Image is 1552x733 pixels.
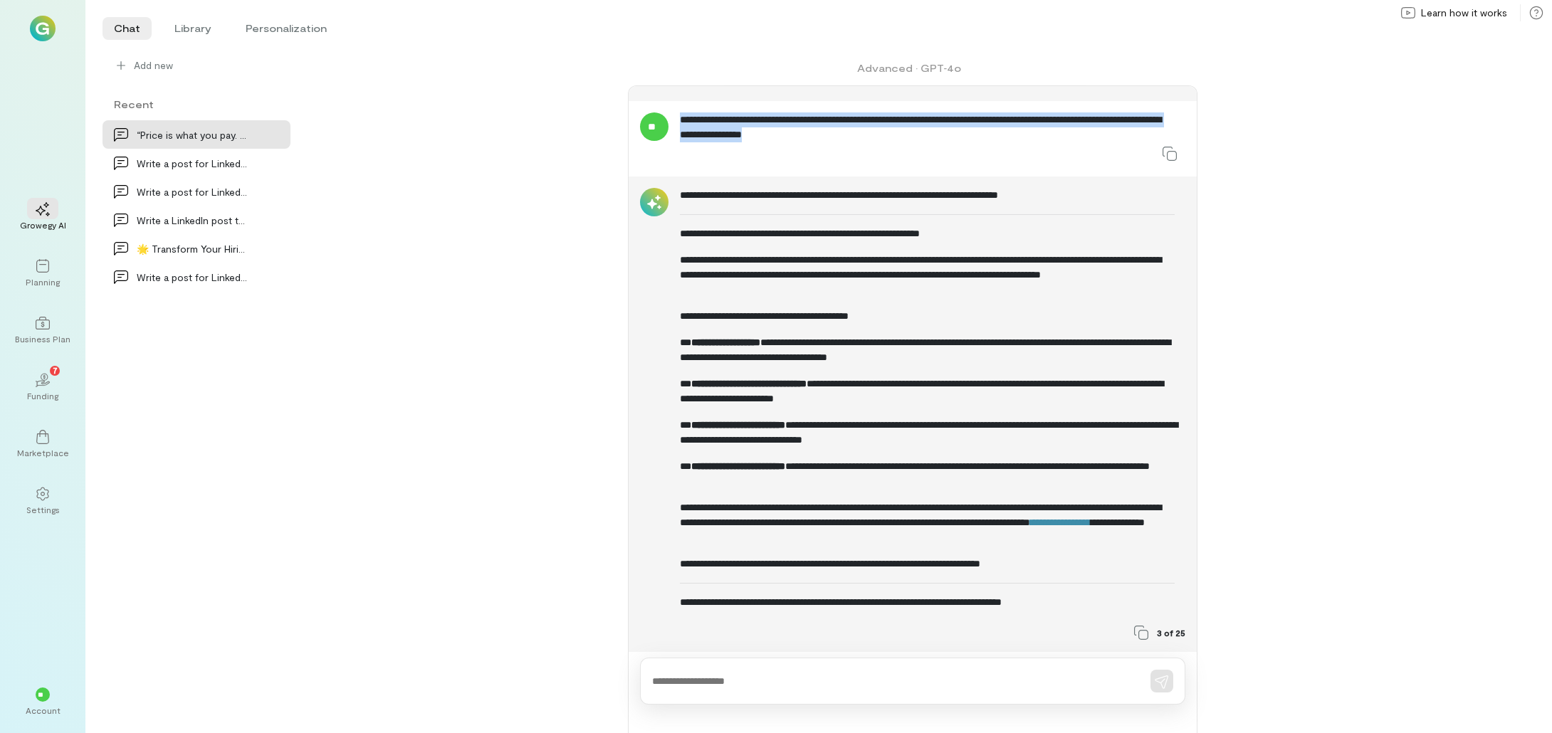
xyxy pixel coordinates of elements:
[103,97,290,112] div: Recent
[17,191,68,242] a: Growegy AI
[26,276,60,288] div: Planning
[137,156,248,171] div: Write a post for LinkedIn to generate interest in…
[27,390,58,401] div: Funding
[17,475,68,527] a: Settings
[17,418,68,470] a: Marketplace
[17,362,68,413] a: Funding
[1421,6,1507,20] span: Learn how it works
[20,219,66,231] div: Growegy AI
[134,58,279,73] span: Add new
[53,364,58,376] span: 7
[17,248,68,299] a: Planning
[137,213,248,228] div: Write a LinkedIn post to generate interest in Rec…
[103,17,152,40] li: Chat
[1157,627,1185,638] span: 3 of 25
[137,270,248,285] div: Write a post for LinkedIn to generate interest in…
[17,447,69,458] div: Marketplace
[234,17,338,40] li: Personalization
[137,184,248,199] div: Write a post for LinkedIn to generate interest in…
[26,504,60,515] div: Settings
[137,241,248,256] div: 🌟 Transform Your Hiring Strategy with Recruitmen…
[137,127,248,142] div: “Price is what you pay. Value is what you get.” -…
[163,17,223,40] li: Library
[15,333,70,344] div: Business Plan
[26,705,61,716] div: Account
[17,305,68,356] a: Business Plan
